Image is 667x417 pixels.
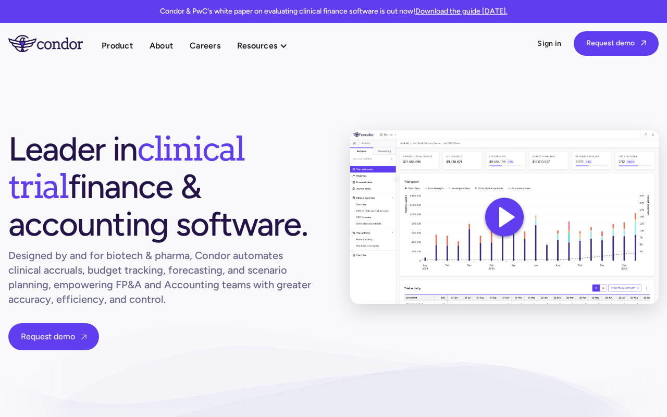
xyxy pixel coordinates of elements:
span:  [81,334,87,340]
div: Resources [237,39,298,53]
h1: Leader in finance & accounting software. [8,130,317,243]
a: About [150,39,173,53]
a: Download the guide [DATE]. [415,7,508,16]
span: clinical trial [8,128,244,206]
a: Request demo [574,31,659,56]
a: home [8,35,102,52]
a: Product [102,39,133,53]
div: Resources [237,39,277,53]
a: Careers [190,39,220,53]
a: Sign in [537,39,561,49]
h1: Designed by and for biotech & pharma, Condor automates clinical accruals, budget tracking, foreca... [8,248,317,306]
span:  [641,40,646,46]
p: Condor & PwC's white paper on evaluating clinical finance software is out now! [160,6,508,17]
a: Request demo [8,323,99,350]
